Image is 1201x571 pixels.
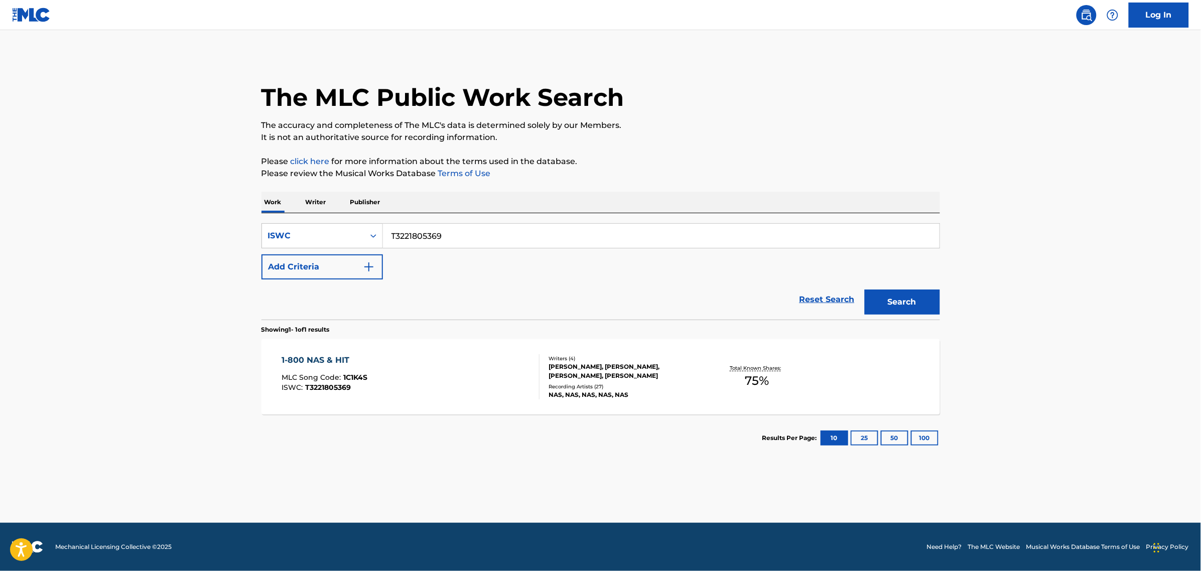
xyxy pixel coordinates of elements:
[261,339,940,414] a: 1-800 NAS & HITMLC Song Code:1C1K4SISWC:T3221805369Writers (4)[PERSON_NAME], [PERSON_NAME], [PERS...
[261,131,940,144] p: It is not an authoritative source for recording information.
[1077,5,1097,25] a: Public Search
[794,289,860,311] a: Reset Search
[12,8,51,22] img: MLC Logo
[1146,542,1189,551] a: Privacy Policy
[282,354,367,366] div: 1-800 NAS & HIT
[927,542,962,551] a: Need Help?
[305,383,351,392] span: T3221805369
[745,372,769,390] span: 75 %
[730,364,784,372] p: Total Known Shares:
[282,373,343,382] span: MLC Song Code :
[282,383,305,392] span: ISWC :
[968,542,1020,551] a: The MLC Website
[1103,5,1123,25] div: Help
[1154,533,1160,563] div: Drag
[303,192,329,213] p: Writer
[549,355,701,362] div: Writers ( 4 )
[363,261,375,273] img: 9d2ae6d4665cec9f34b9.svg
[347,192,383,213] p: Publisher
[549,362,701,380] div: [PERSON_NAME], [PERSON_NAME], [PERSON_NAME], [PERSON_NAME]
[12,541,43,553] img: logo
[881,431,908,446] button: 50
[851,431,878,446] button: 25
[261,119,940,131] p: The accuracy and completeness of The MLC's data is determined solely by our Members.
[1107,9,1119,21] img: help
[865,290,940,315] button: Search
[261,192,285,213] p: Work
[549,390,701,399] div: NAS, NAS, NAS, NAS, NAS
[261,223,940,320] form: Search Form
[1026,542,1140,551] a: Musical Works Database Terms of Use
[55,542,172,551] span: Mechanical Licensing Collective © 2025
[762,434,820,443] p: Results Per Page:
[1129,3,1189,28] a: Log In
[821,431,848,446] button: 10
[261,254,383,279] button: Add Criteria
[436,169,491,178] a: Terms of Use
[261,156,940,168] p: Please for more information about the terms used in the database.
[1081,9,1093,21] img: search
[549,383,701,390] div: Recording Artists ( 27 )
[268,230,358,242] div: ISWC
[261,325,330,334] p: Showing 1 - 1 of 1 results
[261,168,940,180] p: Please review the Musical Works Database
[343,373,367,382] span: 1C1K4S
[1151,523,1201,571] iframe: Chat Widget
[911,431,939,446] button: 100
[261,82,624,112] h1: The MLC Public Work Search
[291,157,330,166] a: click here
